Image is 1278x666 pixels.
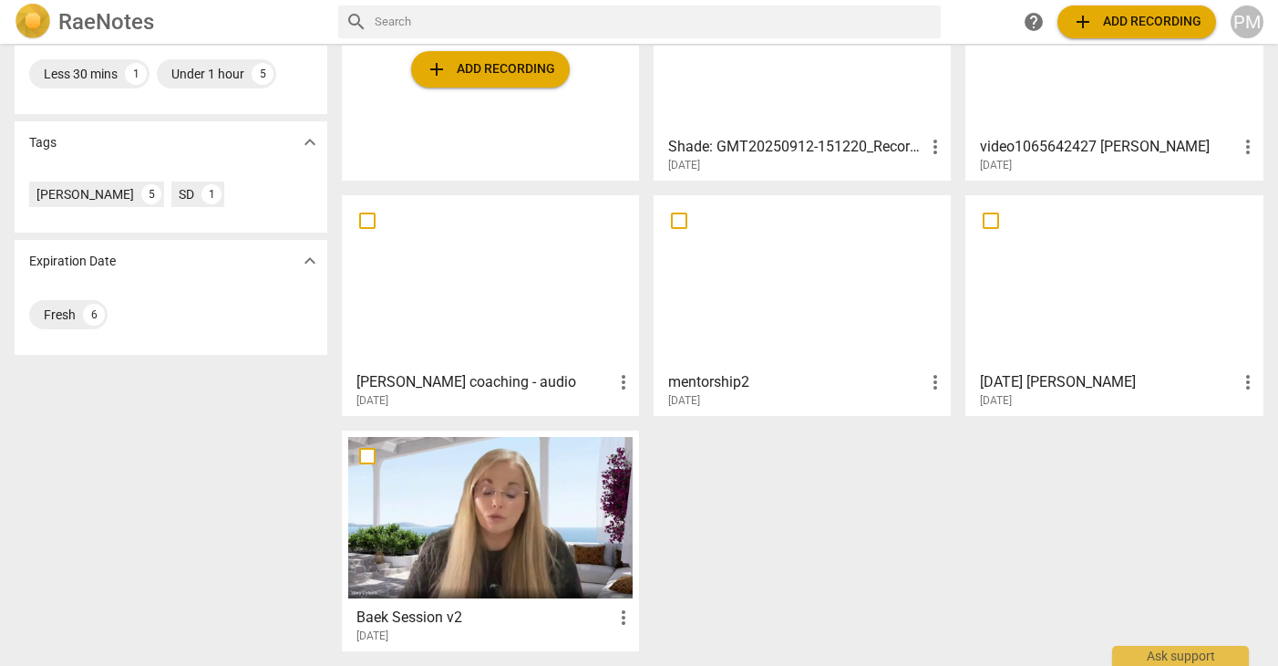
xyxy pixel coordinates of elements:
[356,629,388,644] span: [DATE]
[296,247,324,275] button: Show more
[36,185,134,203] div: [PERSON_NAME]
[411,51,570,88] button: Upload
[924,371,946,393] span: more_vert
[1072,11,1201,33] span: Add recording
[44,306,76,324] div: Fresh
[1057,5,1216,38] button: Upload
[426,58,555,80] span: Add recording
[1237,136,1259,158] span: more_vert
[980,158,1012,173] span: [DATE]
[296,129,324,156] button: Show more
[125,63,147,85] div: 1
[668,371,924,393] h3: mentorship2
[356,371,613,393] h3: Steve coaching - audio
[356,607,613,629] h3: Baek Session v2
[972,202,1256,408] a: [DATE] [PERSON_NAME][DATE]
[356,393,388,409] span: [DATE]
[1231,5,1263,38] button: PM
[1023,11,1045,33] span: help
[299,250,321,272] span: expand_more
[141,184,161,204] div: 5
[1237,371,1259,393] span: more_vert
[348,437,633,643] a: Baek Session v2[DATE]
[58,9,154,35] h2: RaeNotes
[668,136,924,158] h3: Shade: GMT20250912-151220_Recording_640x360
[668,393,700,409] span: [DATE]
[299,131,321,153] span: expand_more
[375,7,934,36] input: Search
[29,133,57,152] p: Tags
[426,58,448,80] span: add
[44,65,118,83] div: Less 30 mins
[348,202,633,408] a: [PERSON_NAME] coaching - audio[DATE]
[980,371,1236,393] h3: 09.08.25 Paulette Creel
[201,184,222,204] div: 1
[668,158,700,173] span: [DATE]
[660,202,944,408] a: mentorship2[DATE]
[980,393,1012,409] span: [DATE]
[83,304,105,326] div: 6
[1017,5,1050,38] a: Help
[179,185,194,203] div: SD
[29,252,116,271] p: Expiration Date
[345,11,367,33] span: search
[171,65,244,83] div: Under 1 hour
[1072,11,1094,33] span: add
[1112,646,1249,666] div: Ask support
[613,371,634,393] span: more_vert
[924,136,946,158] span: more_vert
[252,63,273,85] div: 5
[15,4,324,40] a: LogoRaeNotes
[980,136,1236,158] h3: video1065642427 Patty B
[613,607,634,629] span: more_vert
[15,4,51,40] img: Logo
